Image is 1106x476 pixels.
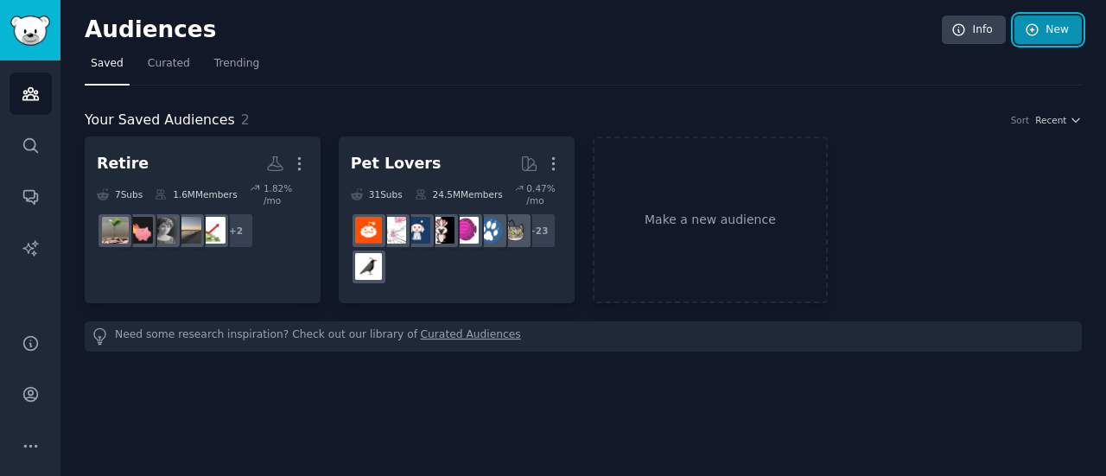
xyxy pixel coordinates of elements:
[942,16,1006,45] a: Info
[351,153,442,175] div: Pet Lovers
[241,111,250,128] span: 2
[85,136,321,303] a: Retire7Subs1.6MMembers1.82% /mo+2portfoliosretirementRetirefatFIREFire
[428,217,454,244] img: parrots
[199,217,226,244] img: portfolios
[339,136,575,303] a: Pet Lovers31Subs24.5MMembers0.47% /mo+23catsdogsAquariumsparrotsdogswithjobsRATSBeardedDragonsbir...
[1035,114,1066,126] span: Recent
[10,16,50,46] img: GummySearch logo
[85,16,942,44] h2: Audiences
[142,50,196,86] a: Curated
[97,153,149,175] div: Retire
[91,56,124,72] span: Saved
[1035,114,1082,126] button: Recent
[355,253,382,280] img: birding
[500,217,527,244] img: cats
[421,327,521,346] a: Curated Audiences
[148,56,190,72] span: Curated
[452,217,479,244] img: Aquariums
[404,217,430,244] img: dogswithjobs
[379,217,406,244] img: RATS
[97,182,143,206] div: 7 Sub s
[155,182,237,206] div: 1.6M Members
[351,182,403,206] div: 31 Sub s
[218,213,254,249] div: + 2
[520,213,556,249] div: + 23
[476,217,503,244] img: dogs
[175,217,201,244] img: retirement
[150,217,177,244] img: Retire
[102,217,129,244] img: Fire
[85,321,1082,352] div: Need some research inspiration? Check out our library of
[214,56,259,72] span: Trending
[85,110,235,131] span: Your Saved Audiences
[1011,114,1030,126] div: Sort
[85,50,130,86] a: Saved
[415,182,503,206] div: 24.5M Members
[208,50,265,86] a: Trending
[355,217,382,244] img: BeardedDragons
[126,217,153,244] img: fatFIRE
[593,136,829,303] a: Make a new audience
[264,182,308,206] div: 1.82 % /mo
[1014,16,1082,45] a: New
[526,182,562,206] div: 0.47 % /mo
